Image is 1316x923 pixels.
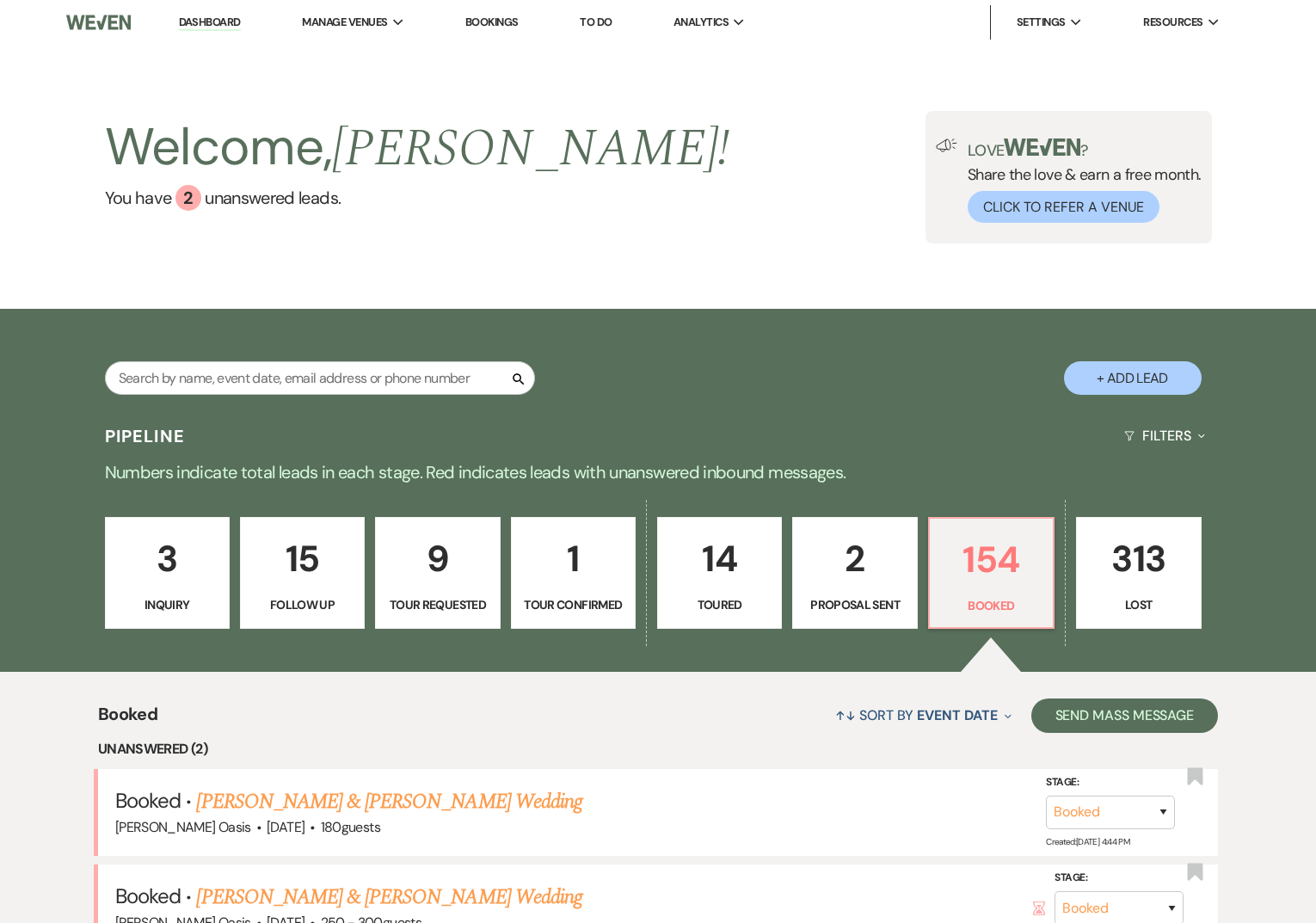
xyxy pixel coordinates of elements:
[302,14,387,31] span: Manage Venues
[105,185,730,211] a: You have 2 unanswered leads.
[803,595,906,614] p: Proposal Sent
[968,138,1202,158] p: Love ?
[240,517,365,629] a: 15Follow Up
[39,458,1277,486] p: Numbers indicate total leads in each stage. Red indicates leads with unanswered inbound messages.
[105,517,230,629] a: 3Inquiry
[522,595,624,614] p: Tour Confirmed
[803,530,906,588] p: 2
[1143,14,1202,31] span: Resources
[1055,869,1184,888] label: Stage:
[251,530,354,588] p: 15
[1004,138,1080,156] img: weven-logo-green.svg
[115,818,251,836] span: [PERSON_NAME] Oasis
[66,4,131,40] img: Weven Logo
[511,517,636,629] a: 1Tour Confirmed
[668,530,771,588] p: 14
[175,185,201,211] div: 2
[828,692,1018,738] button: Sort By Event Date
[465,15,519,29] a: Bookings
[1046,836,1129,847] span: Created: [DATE] 4:44 PM
[196,882,581,913] a: [PERSON_NAME] & [PERSON_NAME] Wedding
[1046,773,1175,792] label: Stage:
[386,595,489,614] p: Tour Requested
[940,531,1042,588] p: 154
[580,15,612,29] a: To Do
[835,706,856,724] span: ↑↓
[1017,14,1066,31] span: Settings
[968,191,1159,223] button: Click to Refer a Venue
[105,111,730,185] h2: Welcome,
[792,517,917,629] a: 2Proposal Sent
[179,15,241,31] a: Dashboard
[267,818,304,836] span: [DATE]
[251,595,354,614] p: Follow Up
[668,595,771,614] p: Toured
[957,138,1202,223] div: Share the love & earn a free month.
[522,530,624,588] p: 1
[98,738,1218,760] li: Unanswered (2)
[1076,517,1201,629] a: 313Lost
[917,706,997,724] span: Event Date
[196,786,581,817] a: [PERSON_NAME] & [PERSON_NAME] Wedding
[1087,595,1190,614] p: Lost
[115,787,181,814] span: Booked
[332,109,729,188] span: [PERSON_NAME] !
[115,883,181,909] span: Booked
[105,424,186,448] h3: Pipeline
[98,701,157,738] span: Booked
[116,595,218,614] p: Inquiry
[116,530,218,588] p: 3
[673,14,729,31] span: Analytics
[657,517,782,629] a: 14Toured
[1117,413,1211,458] button: Filters
[936,138,957,152] img: loud-speaker-illustration.svg
[1087,530,1190,588] p: 313
[1031,698,1219,733] button: Send Mass Message
[1064,361,1202,395] button: + Add Lead
[386,530,489,588] p: 9
[375,517,500,629] a: 9Tour Requested
[105,361,535,395] input: Search by name, event date, email address or phone number
[940,596,1042,615] p: Booked
[321,818,380,836] span: 180 guests
[928,517,1055,629] a: 154Booked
